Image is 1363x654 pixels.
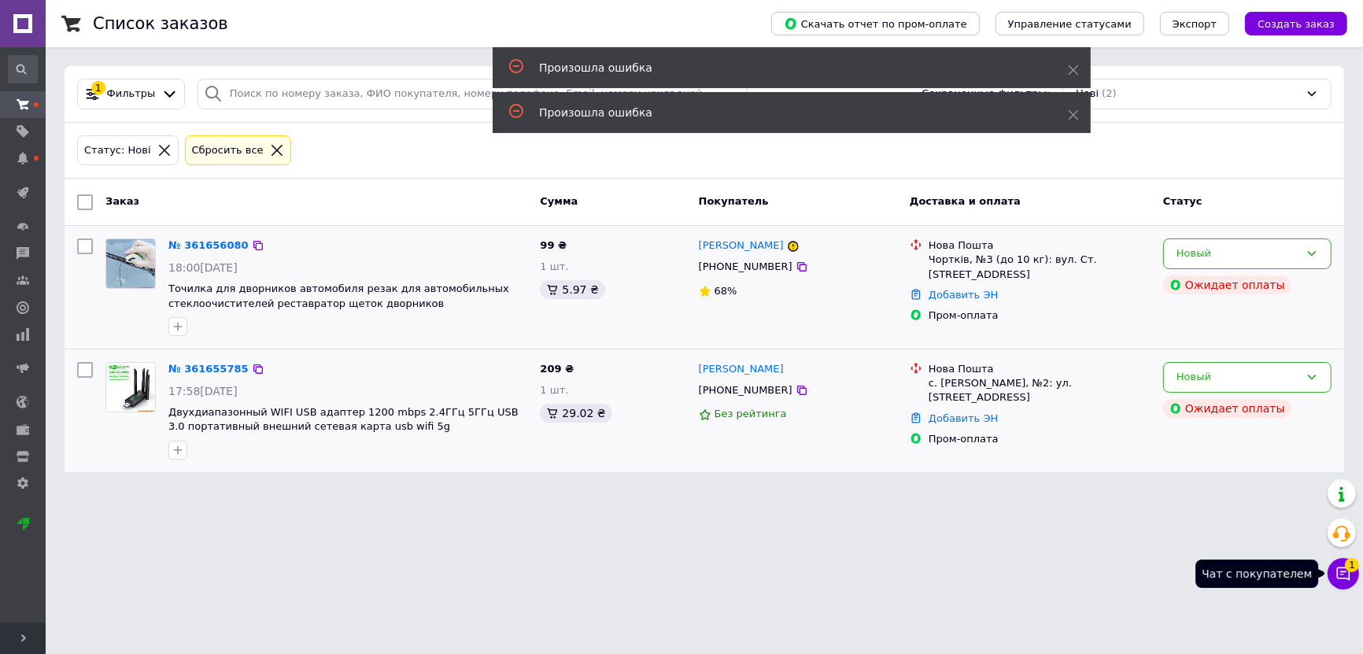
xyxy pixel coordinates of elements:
span: 18:00[DATE] [168,261,238,274]
button: Управление статусами [995,12,1144,35]
span: Доставка и оплата [910,195,1021,207]
span: Статус [1163,195,1202,207]
span: 1 шт. [540,384,568,396]
div: Новый [1176,369,1299,386]
button: Чат с покупателем1 [1328,558,1359,589]
span: Управление статусами [1008,18,1132,30]
span: [PHONE_NUMBER] [699,384,792,396]
a: Фото товару [105,238,156,289]
div: 29.02 ₴ [540,404,611,423]
span: Покупатель [699,195,769,207]
div: Произошла ошибка [539,105,1029,120]
div: с. [PERSON_NAME], №2: ул. [STREET_ADDRESS] [929,376,1151,405]
span: 1 [1345,558,1359,572]
span: Заказ [105,195,139,207]
a: № 361656080 [168,239,249,251]
a: [PERSON_NAME] [699,238,784,253]
a: Добавить ЭН [929,412,998,424]
a: Двухдиапазонный WIFI USB адаптер 1200 mbps 2.4ГГц 5ГГц USB 3.0 портативный внешний сетевая карта ... [168,406,519,433]
div: Ожидает оплаты [1163,275,1291,294]
a: Добавить ЭН [929,289,998,301]
span: 17:58[DATE] [168,385,238,397]
div: Пром-оплата [929,432,1151,446]
a: № 361655785 [168,363,249,375]
img: Фото товару [106,239,155,288]
a: [PERSON_NAME] [699,362,784,377]
div: 1 [91,81,105,95]
span: 209 ₴ [540,363,574,375]
span: Сумма [540,195,578,207]
img: Фото товару [106,363,155,412]
a: Фото товару [105,362,156,412]
span: 1 шт. [540,260,568,272]
span: [PHONE_NUMBER] [699,260,792,272]
span: 68% [715,285,737,297]
div: Чат с покупателем [1195,560,1318,588]
button: Скачать отчет по пром-оплате [771,12,980,35]
h1: Список заказов [93,14,228,33]
span: Без рейтинга [715,408,787,419]
div: Ожидает оплаты [1163,399,1291,418]
div: Пром-оплата [929,309,1151,323]
div: Статус: Нові [81,142,154,159]
span: Фильтры [107,87,156,102]
span: Скачать отчет по пром-оплате [784,17,967,31]
span: (2) [1102,87,1116,99]
div: Произошла ошибка [539,60,1029,76]
input: Поиск по номеру заказа, ФИО покупателя, номеру телефона, Email, номеру накладной [198,79,748,109]
div: Нова Пошта [929,362,1151,376]
button: Создать заказ [1245,12,1347,35]
a: Создать заказ [1229,17,1347,29]
a: Точилка для дворников автомобиля резак для автомобильных стеклоочистителей реставратор щеток двор... [168,283,509,309]
button: Экспорт [1160,12,1229,35]
div: 5.97 ₴ [540,280,604,299]
span: Создать заказ [1258,18,1335,30]
span: 99 ₴ [540,239,567,251]
span: Экспорт [1173,18,1217,30]
div: Чортків, №3 (до 10 кг): вул. Ст. [STREET_ADDRESS] [929,253,1151,281]
div: Новый [1176,246,1299,262]
div: Нова Пошта [929,238,1151,253]
div: Сбросить все [189,142,267,159]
